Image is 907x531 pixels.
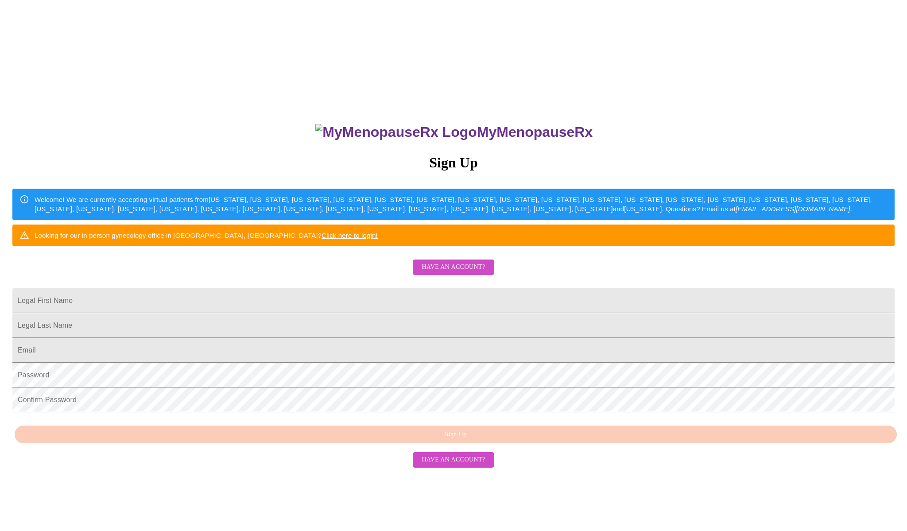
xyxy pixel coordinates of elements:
[411,269,496,277] a: Have an account?
[411,455,496,463] a: Have an account?
[315,124,477,140] img: MyMenopauseRx Logo
[413,452,494,468] button: Have an account?
[35,227,378,244] div: Looking for our in person gynecology office in [GEOGRAPHIC_DATA], [GEOGRAPHIC_DATA]?
[35,191,888,217] div: Welcome! We are currently accepting virtual patients from [US_STATE], [US_STATE], [US_STATE], [US...
[413,260,494,275] button: Have an account?
[422,454,485,465] span: Have an account?
[422,262,485,273] span: Have an account?
[322,232,378,239] a: Click here to login!
[14,124,895,140] h3: MyMenopauseRx
[12,155,895,171] h3: Sign Up
[736,205,850,213] em: [EMAIL_ADDRESS][DOMAIN_NAME]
